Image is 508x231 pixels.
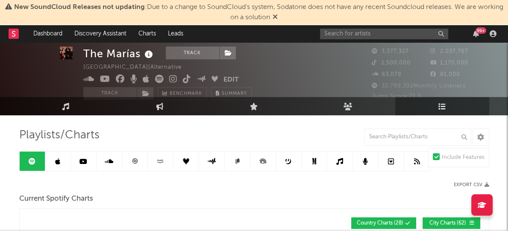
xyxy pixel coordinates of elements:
button: Edit [223,75,239,85]
button: Summary [211,87,252,100]
span: 1,500,000 [372,60,411,66]
input: Search Playlists/Charts [364,129,471,146]
span: Jump Score: 71.3 [372,94,421,99]
span: 81,000 [430,72,460,77]
span: : Due to a change to SoundCloud's system, Sodatone does not have any recent Soundcloud releases. ... [14,4,503,21]
button: Country Charts(28) [351,217,416,229]
a: Charts [132,25,162,42]
button: Track [166,47,219,59]
a: Benchmark [158,87,207,100]
span: New SoundCloud Releases not updating [14,4,145,11]
span: 1,170,000 [430,60,468,66]
span: Playlists/Charts [19,130,100,140]
a: Dashboard [27,25,68,42]
button: City Charts(62) [423,217,480,229]
span: 32,799,392 Monthly Listeners [372,83,466,89]
a: Discovery Assistant [68,25,132,42]
span: City Charts ( 62 ) [428,221,467,226]
div: The Marías [83,47,155,61]
span: Benchmark [170,89,202,99]
span: 83,078 [372,72,402,77]
a: Leads [162,25,189,42]
span: Current Spotify Charts [19,194,93,204]
div: Include Features [442,152,485,163]
input: Search for artists [320,29,448,39]
span: Dismiss [273,14,278,21]
button: Export CSV [454,182,489,187]
button: Track [83,87,137,100]
div: [GEOGRAPHIC_DATA] | Alternative [83,62,191,73]
span: Summary [222,91,247,96]
button: 99+ [473,30,479,37]
span: 2,037,767 [430,49,468,54]
span: Country Charts ( 28 ) [357,221,403,226]
div: 99 + [476,27,486,34]
span: 3,377,327 [372,49,409,54]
